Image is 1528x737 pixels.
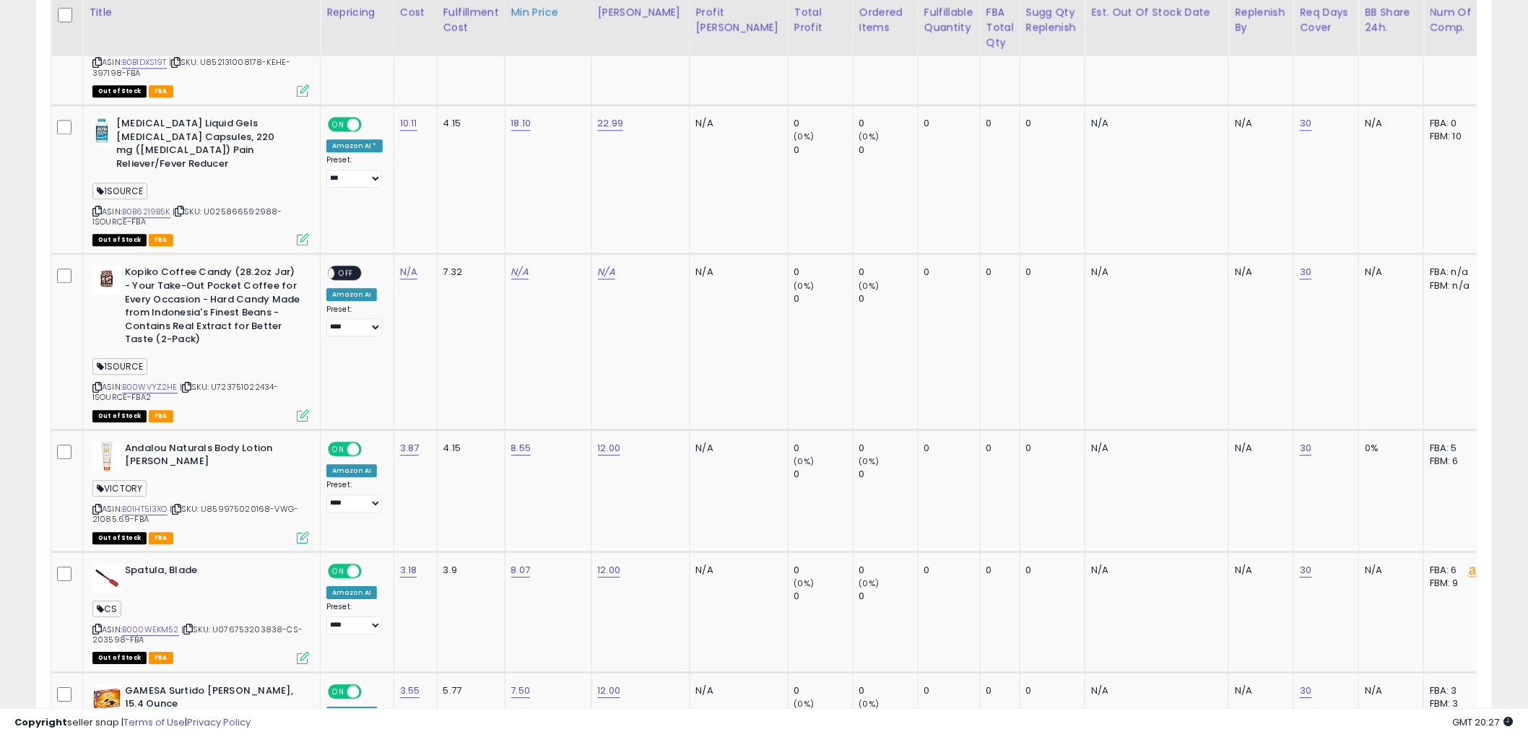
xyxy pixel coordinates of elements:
[598,441,621,455] a: 12.00
[924,266,969,279] div: 0
[598,563,621,577] a: 12.00
[92,410,147,422] span: All listings that are currently out of stock and unavailable for purchase on Amazon
[329,442,347,455] span: ON
[986,266,1009,279] div: 0
[1430,117,1477,130] div: FBA: 0
[92,266,309,419] div: ASIN:
[598,4,684,19] div: [PERSON_NAME]
[511,441,531,455] a: 8.55
[116,117,292,174] b: [MEDICAL_DATA] Liquid Gels [MEDICAL_DATA] Capsules, 220 mg ([MEDICAL_DATA]) Pain Reliever/Fever R...
[360,442,383,455] span: OFF
[92,206,282,227] span: | SKU: U025866592988-1SOURCE-FBA
[1091,564,1217,577] p: N/A
[794,280,815,292] small: (0%)
[326,602,383,634] div: Preset:
[326,305,383,337] div: Preset:
[92,564,309,663] div: ASIN:
[149,532,173,544] span: FBA
[92,652,147,664] span: All listings that are currently out of stock and unavailable for purchase on Amazon
[1300,563,1311,577] a: 30
[1235,564,1282,577] div: N/A
[149,410,173,422] span: FBA
[859,131,880,142] small: (0%)
[92,117,113,146] img: 415SnIf+HKL._SL40_.jpg
[859,117,918,130] div: 0
[1430,279,1477,292] div: FBM: n/a
[92,564,121,593] img: 21zB4TBd87S._SL40_.jpg
[125,684,300,715] b: GAMESA Surtido [PERSON_NAME], 15.4 Ounce
[859,577,880,589] small: (0%)
[511,563,531,577] a: 8.07
[859,468,918,481] div: 0
[14,715,67,729] strong: Copyright
[1300,265,1311,279] a: 30
[89,4,314,19] div: Title
[794,564,853,577] div: 0
[125,442,300,472] b: Andalou Naturals Body Lotion [PERSON_NAME]
[443,564,494,577] div: 3.9
[334,267,357,279] span: OFF
[859,4,912,35] div: Ordered Items
[794,266,853,279] div: 0
[794,684,853,697] div: 0
[1091,684,1217,697] p: N/A
[696,4,782,35] div: Profit [PERSON_NAME]
[400,684,420,698] a: 3.55
[696,442,777,455] div: N/A
[859,292,918,305] div: 0
[1453,715,1514,729] span: 2025-08-13 20:27 GMT
[1430,455,1477,468] div: FBM: 6
[92,624,303,645] span: | SKU: U076753203838-CS-203598-FBA
[92,234,147,246] span: All listings that are currently out of stock and unavailable for purchase on Amazon
[1365,684,1412,697] div: N/A
[149,234,173,246] span: FBA
[1091,117,1217,130] p: N/A
[859,564,918,577] div: 0
[1300,441,1311,455] a: 30
[794,4,847,35] div: Total Profit
[443,684,494,697] div: 5.77
[92,183,147,199] span: 1SOURCE
[92,266,121,295] img: 41rvWTlniPL._SL40_.jpg
[92,442,309,542] div: ASIN:
[443,4,499,35] div: Fulfillment Cost
[122,503,168,515] a: B01HT5I3XO
[400,4,431,19] div: Cost
[1365,117,1412,130] div: N/A
[986,442,1009,455] div: 0
[149,652,173,664] span: FBA
[511,4,586,19] div: Min Price
[859,280,880,292] small: (0%)
[326,288,377,301] div: Amazon AI
[443,266,494,279] div: 7.32
[1430,4,1483,35] div: Num of Comp.
[1091,4,1223,19] div: Est. Out Of Stock Date
[92,503,298,525] span: | SKU: U859975020168-VWG-21085.69-FBA
[326,480,383,513] div: Preset:
[1300,684,1311,698] a: 30
[125,564,300,581] b: Spatula, Blade
[123,715,185,729] a: Terms of Use
[1300,4,1353,35] div: Req Days Cover
[986,684,1009,697] div: 0
[326,139,383,152] div: Amazon AI *
[92,117,309,244] div: ASIN:
[92,56,290,78] span: | SKU: U852131008178-KEHE-397198-FBA
[326,155,383,188] div: Preset:
[794,590,853,603] div: 0
[1091,442,1217,455] p: N/A
[598,684,621,698] a: 12.00
[125,266,300,349] b: Kopiko Coffee Candy (28.2oz Jar) - Your Take-Out Pocket Coffee for Every Occasion - Hard Candy Ma...
[696,266,777,279] div: N/A
[92,442,121,471] img: 41ULfSRrIZL._SL40_.jpg
[696,564,777,577] div: N/A
[122,56,167,69] a: B0B1DXS19T
[329,685,347,697] span: ON
[326,4,388,19] div: Repricing
[859,266,918,279] div: 0
[360,685,383,697] span: OFF
[696,684,777,697] div: N/A
[986,117,1009,130] div: 0
[400,441,420,455] a: 3.87
[511,116,531,131] a: 18.10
